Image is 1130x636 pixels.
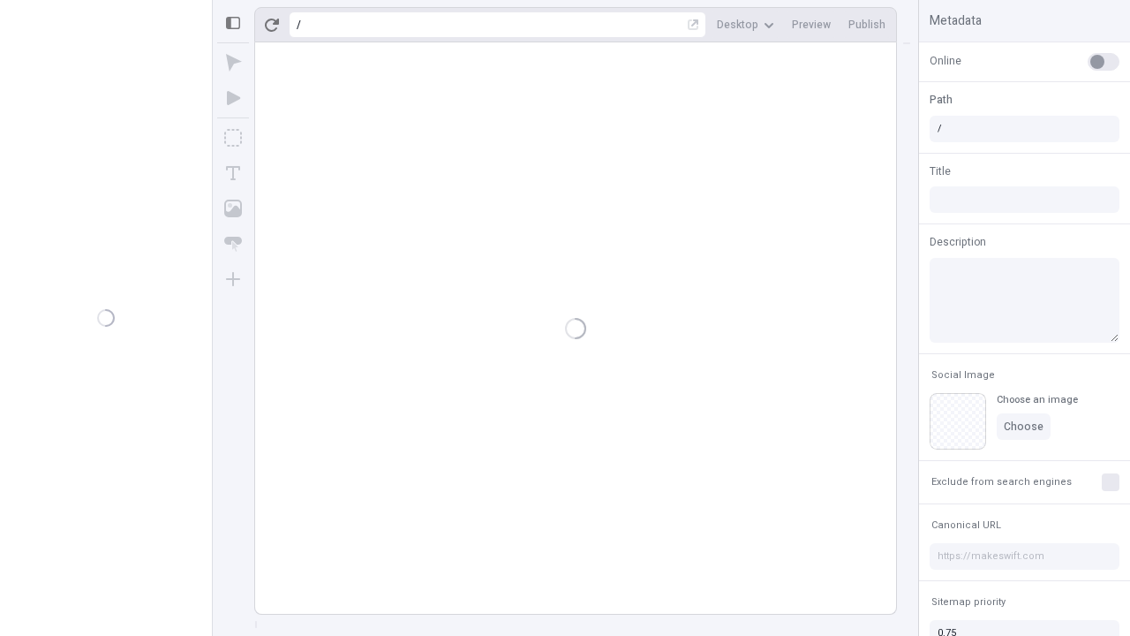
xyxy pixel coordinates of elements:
button: Sitemap priority [928,592,1009,613]
span: Social Image [931,368,995,382]
button: Choose [997,413,1051,440]
button: Text [217,157,249,189]
div: Choose an image [997,393,1078,406]
span: Path [930,92,953,108]
button: Button [217,228,249,260]
button: Box [217,122,249,154]
span: Desktop [717,18,758,32]
button: Canonical URL [928,515,1005,536]
span: Choose [1004,420,1043,434]
span: Exclude from search engines [931,475,1072,488]
span: Title [930,163,951,179]
span: Canonical URL [931,519,1001,532]
button: Social Image [928,365,998,386]
span: Preview [792,18,831,32]
div: / [297,18,301,32]
span: Sitemap priority [931,595,1006,609]
button: Exclude from search engines [928,472,1075,493]
button: Image [217,193,249,224]
button: Publish [841,11,893,38]
span: Description [930,234,986,250]
span: Publish [848,18,885,32]
button: Preview [785,11,838,38]
input: https://makeswift.com [930,543,1119,570]
span: Online [930,53,961,69]
button: Desktop [710,11,781,38]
